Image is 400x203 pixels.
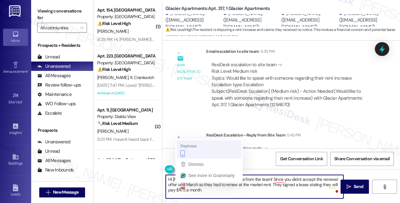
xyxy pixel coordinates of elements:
[31,42,93,49] div: Prospects + Residents
[28,68,29,73] span: •
[330,152,394,166] button: Share Conversation via email
[97,13,155,20] div: Property: [GEOGRAPHIC_DATA]
[223,10,280,30] div: [PERSON_NAME]. ([EMAIL_ADDRESS][DOMAIN_NAME])
[3,182,28,199] a: Leads
[97,82,390,88] div: [DATE] 7:47 PM: Loved “[PERSON_NAME] ([GEOGRAPHIC_DATA]): Thank you for the update! If you need a...
[37,6,87,23] label: Viewing conversations for
[80,25,83,30] i: 
[340,180,369,194] button: Send
[97,21,131,26] strong: ⚠️ Risk Level: High
[9,5,22,17] img: ResiDesk Logo
[37,148,60,155] div: Unread
[3,90,28,107] a: Site Visit •
[382,184,387,189] i: 
[37,101,76,107] div: WO Follow-ups
[166,175,343,198] textarea: To enrich screen reader interactions, please activate Accessibility in Grammarly extension settings
[165,5,270,12] b: Glacier Apartments: Apt. 317, 1 Glacier Apartments
[334,156,390,162] span: Share Conversation via email
[97,157,155,163] div: Apt. 204, 1 The Cottages at [GEOGRAPHIC_DATA]
[37,63,70,70] div: Unanswered
[46,190,50,195] i: 
[37,157,71,164] div: All Messages
[37,139,70,145] div: Unanswered
[130,75,154,80] span: K. Crankovich
[39,187,85,197] button: New Message
[37,167,74,173] div: New Inbounds
[165,27,400,40] span: : The resident is disputing a rent increase and claims they received no notice. This involves a f...
[206,48,376,57] div: Email escalation to site team
[97,113,155,120] div: Property: Diablo View
[97,53,155,59] div: Apt. 223, [GEOGRAPHIC_DATA]
[37,110,62,116] div: Escalate
[31,127,93,134] div: Prospects
[97,107,155,113] div: Apt. 11, [GEOGRAPHIC_DATA]
[37,54,60,60] div: Unread
[3,29,28,46] a: Inbox
[97,28,128,34] span: [PERSON_NAME]
[3,151,28,168] a: Buildings
[346,184,351,189] i: 
[97,67,131,72] strong: ⚠️ Risk Level: High
[165,10,222,30] div: [PERSON_NAME]. ([EMAIL_ADDRESS][DOMAIN_NAME])
[354,183,363,190] span: Send
[280,156,323,162] span: Get Conversation Link
[97,37,387,42] div: 4:29 PM: Hi, [PERSON_NAME]! I am wanting to know what is going on with my outlet in my living roo...
[22,99,23,103] span: •
[37,72,71,79] div: All Messages
[339,10,395,30] div: [PERSON_NAME]. ([EMAIL_ADDRESS][DOMAIN_NAME])
[37,82,81,88] div: Review follow-ups
[212,62,371,88] div: ResiDesk escalation to site team -> Risk Level: Medium risk Topics: Would like to speak with some...
[97,89,155,97] div: Archived on [DATE]
[212,88,371,108] div: Subject: [ResiDesk Escalation] (Medium risk) - Action Needed (Would like to speak with someone re...
[259,48,274,55] div: 5:35 PM
[97,128,128,134] span: [PERSON_NAME]
[177,62,201,82] div: Email escalation to site team
[40,23,77,33] input: All communities
[97,75,130,80] span: [PERSON_NAME]
[276,152,327,166] button: Get Conversation Link
[37,91,72,98] div: Maintenance
[206,132,376,141] div: ResiDesk Escalation - Reply From Site Team
[281,10,338,30] div: [PERSON_NAME]. ([EMAIL_ADDRESS][DOMAIN_NAME])
[97,60,155,66] div: Property: [GEOGRAPHIC_DATA]
[3,121,28,138] a: Insights •
[97,121,138,126] strong: 🔧 Risk Level: Medium
[97,136,383,142] div: 5:01 PM: I haven't heard back from Eve. I am out of town until [DATE]. I will drop off a money or...
[285,132,301,138] div: 5:45 PM
[165,27,192,32] strong: ⚠️ Risk Level: High
[97,7,155,13] div: Apt. 154, [GEOGRAPHIC_DATA]
[53,189,79,196] span: New Message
